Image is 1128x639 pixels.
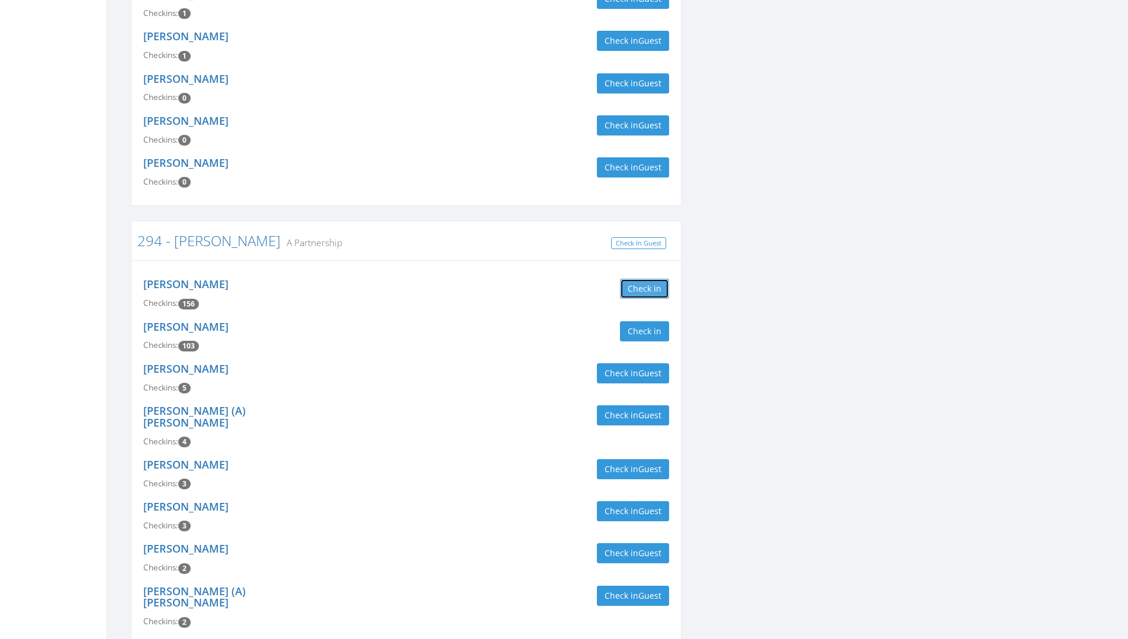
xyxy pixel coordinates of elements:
button: Check inGuest [597,501,669,521]
span: Guest [638,367,661,379]
span: Guest [638,78,661,89]
span: Checkin count [178,341,199,351]
small: A Partnership [281,236,342,249]
span: Checkin count [178,383,191,393]
span: Checkins: [143,298,178,308]
a: [PERSON_NAME] [143,457,229,472]
a: [PERSON_NAME] [143,156,229,170]
span: Checkin count [178,479,191,489]
button: Check in [620,321,669,341]
a: [PERSON_NAME] (A) [PERSON_NAME] [143,584,246,610]
span: Checkins: [143,50,178,60]
button: Check inGuest [597,363,669,383]
span: Checkin count [178,617,191,628]
span: Guest [638,120,661,131]
span: Checkins: [143,520,178,531]
a: 294 - [PERSON_NAME] [137,231,281,250]
a: [PERSON_NAME] [143,319,229,334]
span: Checkins: [143,340,178,350]
span: Checkins: [143,176,178,187]
button: Check inGuest [597,31,669,51]
button: Check inGuest [597,115,669,135]
span: Checkin count [178,8,191,19]
a: [PERSON_NAME] [143,362,229,376]
button: Check inGuest [597,459,669,479]
span: Checkins: [143,382,178,393]
span: Checkin count [178,563,191,574]
span: Guest [638,590,661,601]
button: Check inGuest [597,157,669,177]
span: Checkin count [178,521,191,531]
span: Guest [638,35,661,46]
span: Guest [638,162,661,173]
span: Checkins: [143,92,178,102]
button: Check inGuest [597,405,669,425]
span: Checkins: [143,478,178,489]
a: [PERSON_NAME] [143,72,229,86]
button: Check in [620,279,669,299]
span: Checkins: [143,134,178,145]
a: [PERSON_NAME] [143,29,229,43]
span: Guest [638,409,661,421]
span: Guest [638,547,661,559]
button: Check inGuest [597,543,669,563]
span: Guest [638,463,661,475]
button: Check inGuest [597,73,669,93]
span: Checkins: [143,562,178,573]
a: [PERSON_NAME] [143,114,229,128]
a: Check In Guest [611,237,666,250]
span: Checkin count [178,299,199,309]
span: Checkins: [143,616,178,627]
a: [PERSON_NAME] (A) [PERSON_NAME] [143,404,246,430]
span: Checkin count [178,93,191,104]
button: Check inGuest [597,586,669,606]
span: Checkin count [178,135,191,146]
span: Checkin count [178,177,191,188]
span: Checkins: [143,436,178,447]
a: [PERSON_NAME] [143,499,229,514]
span: Checkin count [178,51,191,62]
span: Checkin count [178,437,191,447]
a: [PERSON_NAME] [143,541,229,556]
a: [PERSON_NAME] [143,277,229,291]
span: Guest [638,505,661,517]
span: Checkins: [143,8,178,18]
